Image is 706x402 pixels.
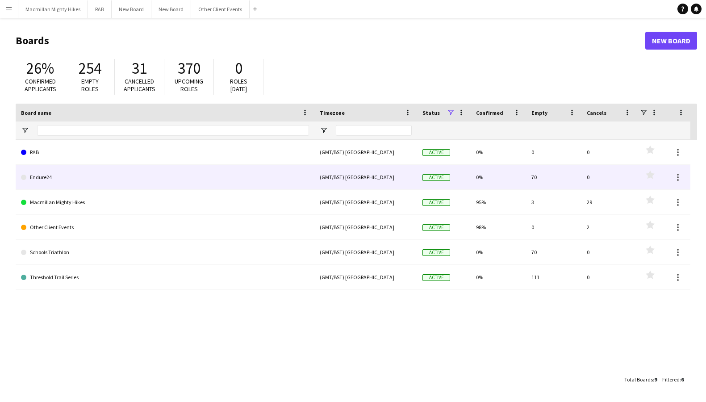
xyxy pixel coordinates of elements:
span: Roles [DATE] [230,77,247,93]
div: : [624,371,657,388]
span: Active [422,149,450,156]
span: 31 [132,59,147,78]
span: 9 [654,376,657,383]
div: 111 [526,265,581,289]
span: Active [422,274,450,281]
div: 0% [471,140,526,164]
button: Macmillan Mighty Hikes [18,0,88,18]
button: Open Filter Menu [21,126,29,134]
div: 0 [581,165,637,189]
button: Other Client Events [191,0,250,18]
a: New Board [645,32,697,50]
button: New Board [151,0,191,18]
span: Confirmed applicants [25,77,56,93]
input: Timezone Filter Input [336,125,412,136]
a: Schools Triathlon [21,240,309,265]
div: 0% [471,265,526,289]
span: 0 [235,59,242,78]
div: 0 [581,140,637,164]
a: Other Client Events [21,215,309,240]
div: : [662,371,684,388]
span: 6 [681,376,684,383]
span: Active [422,199,450,206]
div: (GMT/BST) [GEOGRAPHIC_DATA] [314,165,417,189]
div: 98% [471,215,526,239]
div: 70 [526,240,581,264]
div: (GMT/BST) [GEOGRAPHIC_DATA] [314,215,417,239]
span: Upcoming roles [175,77,203,93]
div: 0 [526,215,581,239]
div: 0% [471,240,526,264]
a: Threshold Trail Series [21,265,309,290]
div: 95% [471,190,526,214]
span: 26% [26,59,54,78]
div: 0 [581,240,637,264]
span: Status [422,109,440,116]
a: Endure24 [21,165,309,190]
a: Macmillan Mighty Hikes [21,190,309,215]
div: 29 [581,190,637,214]
span: Cancelled applicants [124,77,155,93]
div: 0 [526,140,581,164]
div: 2 [581,215,637,239]
div: 70 [526,165,581,189]
div: 0 [581,265,637,289]
input: Board name Filter Input [37,125,309,136]
span: Active [422,224,450,231]
span: Empty roles [81,77,99,93]
div: (GMT/BST) [GEOGRAPHIC_DATA] [314,140,417,164]
span: Active [422,249,450,256]
span: Active [422,174,450,181]
span: Total Boards [624,376,653,383]
button: Open Filter Menu [320,126,328,134]
h1: Boards [16,34,645,47]
span: Board name [21,109,51,116]
div: 0% [471,165,526,189]
div: (GMT/BST) [GEOGRAPHIC_DATA] [314,265,417,289]
a: RAB [21,140,309,165]
div: 3 [526,190,581,214]
span: 370 [178,59,201,78]
span: 254 [79,59,101,78]
div: (GMT/BST) [GEOGRAPHIC_DATA] [314,190,417,214]
button: RAB [88,0,112,18]
span: Empty [531,109,547,116]
div: (GMT/BST) [GEOGRAPHIC_DATA] [314,240,417,264]
span: Confirmed [476,109,503,116]
span: Filtered [662,376,680,383]
span: Cancels [587,109,606,116]
button: New Board [112,0,151,18]
span: Timezone [320,109,345,116]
